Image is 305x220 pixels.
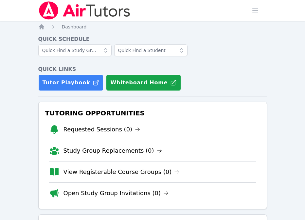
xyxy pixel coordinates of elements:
a: Tutor Playbook [38,75,104,91]
a: Requested Sessions (0) [63,125,140,134]
img: Air Tutors [38,1,131,20]
a: View Registerable Course Groups (0) [63,167,180,177]
h4: Quick Links [38,65,267,73]
h4: Quick Schedule [38,35,267,43]
a: Dashboard [62,24,87,30]
input: Quick Find a Study Group [38,44,112,56]
button: Whiteboard Home [106,75,181,91]
nav: Breadcrumb [38,24,267,30]
a: Study Group Replacements (0) [63,146,162,155]
span: Dashboard [62,24,87,29]
h3: Tutoring Opportunities [44,107,261,119]
input: Quick Find a Student [114,44,188,56]
a: Open Study Group Invitations (0) [63,189,169,198]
